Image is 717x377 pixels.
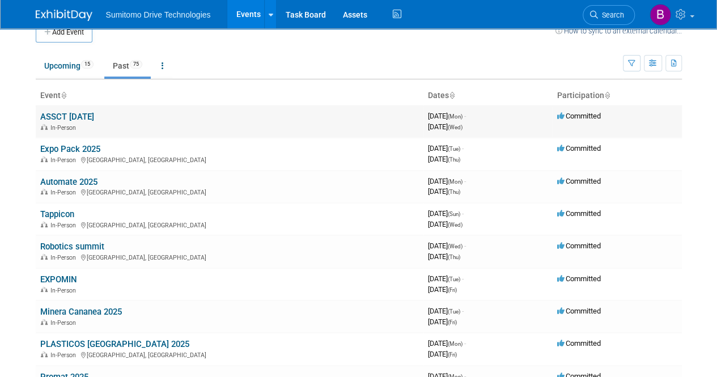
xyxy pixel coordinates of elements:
span: In-Person [50,254,79,261]
span: In-Person [50,351,79,359]
a: PLASTICOS [GEOGRAPHIC_DATA] 2025 [40,339,189,349]
img: In-Person Event [41,287,48,293]
div: [GEOGRAPHIC_DATA], [GEOGRAPHIC_DATA] [40,155,419,164]
a: ASSCT [DATE] [40,112,94,122]
span: - [462,307,464,315]
span: Committed [557,307,601,315]
img: In-Person Event [41,222,48,227]
img: In-Person Event [41,124,48,130]
span: [DATE] [428,144,464,153]
span: (Thu) [448,189,460,195]
span: (Wed) [448,222,463,228]
img: In-Person Event [41,156,48,162]
span: - [462,274,464,283]
span: (Mon) [448,341,463,347]
span: Sumitomo Drive Technologies [106,10,211,19]
span: (Fri) [448,351,457,358]
span: [DATE] [428,252,460,261]
span: [DATE] [428,209,464,218]
span: In-Person [50,319,79,327]
span: (Thu) [448,254,460,260]
span: Committed [557,177,601,185]
button: Add Event [36,22,92,43]
span: [DATE] [428,187,460,196]
span: Search [598,11,624,19]
span: [DATE] [428,177,466,185]
span: - [462,209,464,218]
span: In-Person [50,156,79,164]
span: (Mon) [448,113,463,120]
span: (Tue) [448,146,460,152]
a: Tappicon [40,209,74,219]
span: In-Person [50,222,79,229]
span: [DATE] [428,339,466,348]
a: Expo Pack 2025 [40,144,100,154]
a: Minera Cananea 2025 [40,307,122,317]
img: Brittany Mitchell [650,4,671,26]
a: Past75 [104,55,151,77]
span: [DATE] [428,285,457,294]
span: - [464,242,466,250]
img: ExhibitDay [36,10,92,21]
span: - [464,339,466,348]
a: EXPOMIN [40,274,77,285]
span: - [464,177,466,185]
span: In-Person [50,287,79,294]
span: (Fri) [448,319,457,325]
th: Event [36,86,423,105]
span: (Tue) [448,308,460,315]
span: [DATE] [428,274,464,283]
span: (Sun) [448,211,460,217]
span: Committed [557,144,601,153]
a: Search [583,5,635,25]
span: (Tue) [448,276,460,282]
span: 15 [81,60,94,69]
span: [DATE] [428,220,463,228]
span: (Thu) [448,156,460,163]
span: - [464,112,466,120]
span: [DATE] [428,112,466,120]
img: In-Person Event [41,351,48,357]
div: [GEOGRAPHIC_DATA], [GEOGRAPHIC_DATA] [40,187,419,196]
span: [DATE] [428,350,457,358]
a: Sort by Participation Type [604,91,610,100]
div: [GEOGRAPHIC_DATA], [GEOGRAPHIC_DATA] [40,220,419,229]
div: [GEOGRAPHIC_DATA], [GEOGRAPHIC_DATA] [40,252,419,261]
img: In-Person Event [41,189,48,194]
span: Committed [557,274,601,283]
span: 75 [130,60,142,69]
span: [DATE] [428,122,463,131]
img: In-Person Event [41,319,48,325]
th: Participation [553,86,682,105]
span: (Fri) [448,287,457,293]
img: In-Person Event [41,254,48,260]
a: Sort by Start Date [449,91,455,100]
a: Automate 2025 [40,177,97,187]
span: Committed [557,209,601,218]
th: Dates [423,86,553,105]
a: Sort by Event Name [61,91,66,100]
span: (Mon) [448,179,463,185]
span: (Wed) [448,243,463,249]
span: [DATE] [428,242,466,250]
span: In-Person [50,189,79,196]
a: How to sync to an external calendar... [555,27,682,35]
div: [GEOGRAPHIC_DATA], [GEOGRAPHIC_DATA] [40,350,419,359]
span: In-Person [50,124,79,132]
a: Upcoming15 [36,55,102,77]
span: Committed [557,339,601,348]
span: [DATE] [428,155,460,163]
span: (Wed) [448,124,463,130]
span: Committed [557,242,601,250]
span: Committed [557,112,601,120]
span: [DATE] [428,307,464,315]
span: - [462,144,464,153]
span: [DATE] [428,317,457,326]
a: Robotics summit [40,242,104,252]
